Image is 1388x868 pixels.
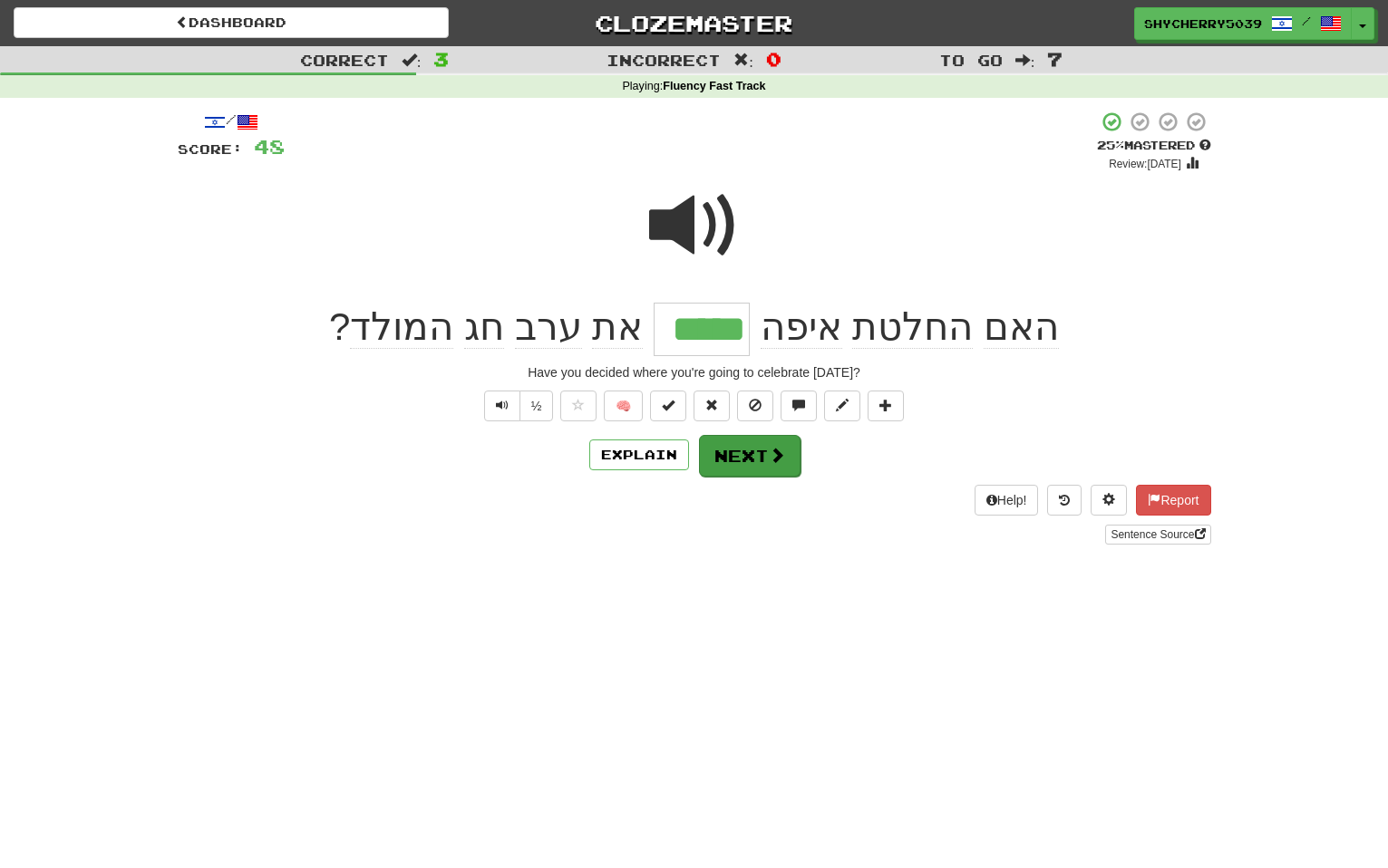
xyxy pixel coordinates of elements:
[464,305,504,349] span: חג
[178,363,1211,381] div: Have you decided where you're going to celebrate [DATE]?
[476,7,911,39] a: Clozemaster
[761,305,842,349] span: איפה
[14,7,449,38] a: Dashboard
[663,80,765,92] strong: Fluency Fast Track
[699,435,801,477] button: Next
[1097,138,1124,152] span: 25 %
[1015,53,1035,68] span: :
[402,53,422,68] span: :
[178,111,285,133] div: /
[766,48,781,70] span: 0
[1134,7,1352,40] a: ShyCherry5039 /
[1047,485,1082,516] button: Round history (alt+y)
[975,485,1039,516] button: Help!
[433,48,449,70] span: 3
[984,305,1059,349] span: האם
[781,391,817,421] button: Discuss sentence (alt+u)
[650,391,686,421] button: Set this sentence to 100% Mastered (alt+m)
[480,391,554,421] div: Text-to-speech controls
[560,391,597,421] button: Favorite sentence (alt+f)
[589,439,689,470] button: Explain
[852,305,973,349] span: החלטת
[733,53,753,68] span: :
[300,51,389,69] span: Correct
[329,305,654,349] span: ?
[1109,158,1181,170] small: Review: [DATE]
[694,391,730,421] button: Reset to 0% Mastered (alt+r)
[607,51,721,69] span: Incorrect
[350,305,453,349] span: המולד
[592,305,643,349] span: את
[1105,525,1210,545] a: Sentence Source
[519,391,554,421] button: ½
[484,391,520,421] button: Play sentence audio (ctl+space)
[178,141,243,157] span: Score:
[1302,14,1311,27] span: /
[1097,138,1211,154] div: Mastered
[1144,15,1262,32] span: ShyCherry5039
[868,391,904,421] button: Add to collection (alt+a)
[737,391,773,421] button: Ignore sentence (alt+i)
[939,51,1003,69] span: To go
[604,391,643,421] button: 🧠
[824,391,860,421] button: Edit sentence (alt+d)
[1047,48,1063,70] span: 7
[515,305,582,349] span: ערב
[254,135,285,158] span: 48
[1136,485,1210,516] button: Report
